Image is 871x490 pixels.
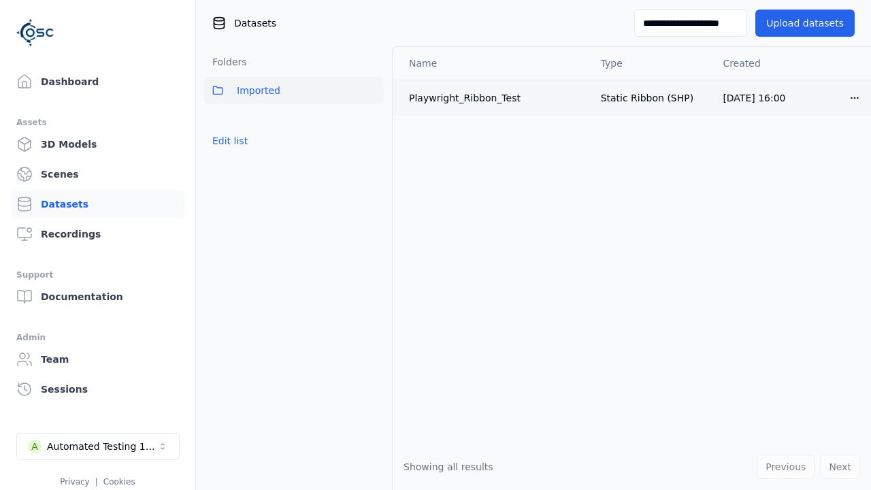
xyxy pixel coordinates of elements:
[712,47,838,80] th: Created
[11,220,184,248] a: Recordings
[590,47,712,80] th: Type
[204,129,256,153] button: Edit list
[11,376,184,403] a: Sessions
[723,93,785,103] span: [DATE] 16:00
[47,440,157,453] div: Automated Testing 1 - Playwright
[404,461,493,472] span: Showing all results
[28,440,42,453] div: A
[204,55,247,69] h3: Folders
[234,16,276,30] span: Datasets
[11,68,184,95] a: Dashboard
[237,82,280,99] span: Imported
[590,80,712,116] td: Static Ribbon (SHP)
[204,77,384,104] button: Imported
[103,477,135,487] a: Cookies
[16,114,179,131] div: Assets
[11,346,184,373] a: Team
[409,91,579,105] div: Playwright_Ribbon_Test
[393,47,590,80] th: Name
[16,267,179,283] div: Support
[60,477,89,487] a: Privacy
[11,131,184,158] a: 3D Models
[11,283,184,310] a: Documentation
[11,161,184,188] a: Scenes
[16,14,54,52] img: Logo
[755,10,855,37] button: Upload datasets
[11,191,184,218] a: Datasets
[95,477,98,487] span: |
[16,329,179,346] div: Admin
[16,433,180,460] button: Select a workspace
